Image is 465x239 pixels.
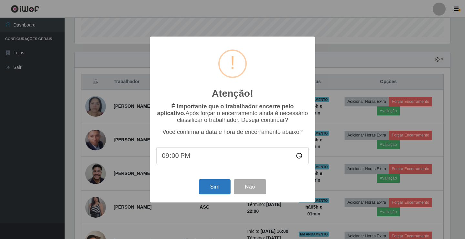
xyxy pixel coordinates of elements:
b: É importante que o trabalhador encerre pelo aplicativo. [157,103,294,116]
button: Sim [199,179,230,194]
button: Não [234,179,266,194]
p: Após forçar o encerramento ainda é necessário classificar o trabalhador. Deseja continuar? [156,103,309,124]
p: Você confirma a data e hora de encerramento abaixo? [156,129,309,136]
h2: Atenção! [212,88,253,99]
